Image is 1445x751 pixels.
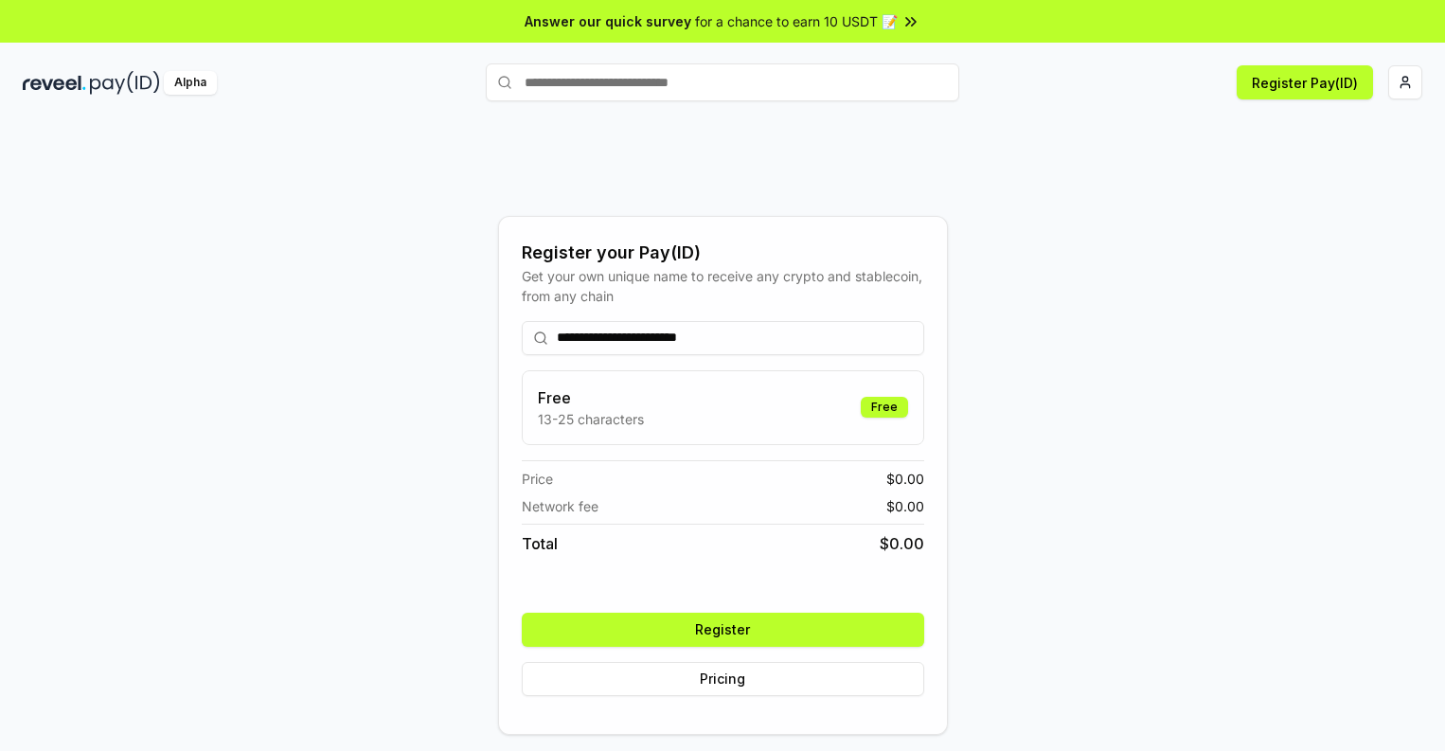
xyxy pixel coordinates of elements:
[538,409,644,429] p: 13-25 characters
[522,469,553,489] span: Price
[522,266,924,306] div: Get your own unique name to receive any crypto and stablecoin, from any chain
[886,469,924,489] span: $ 0.00
[522,496,598,516] span: Network fee
[23,71,86,95] img: reveel_dark
[522,532,558,555] span: Total
[886,496,924,516] span: $ 0.00
[695,11,898,31] span: for a chance to earn 10 USDT 📝
[525,11,691,31] span: Answer our quick survey
[880,532,924,555] span: $ 0.00
[861,397,908,418] div: Free
[90,71,160,95] img: pay_id
[522,662,924,696] button: Pricing
[538,386,644,409] h3: Free
[522,240,924,266] div: Register your Pay(ID)
[522,613,924,647] button: Register
[1237,65,1373,99] button: Register Pay(ID)
[164,71,217,95] div: Alpha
